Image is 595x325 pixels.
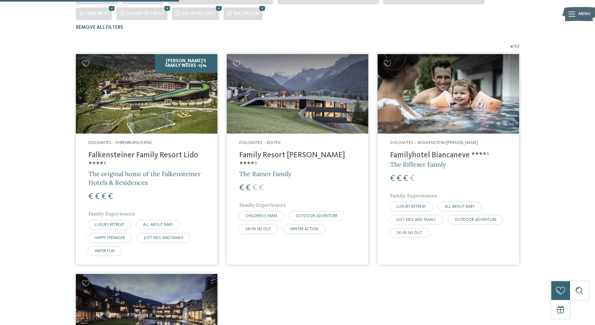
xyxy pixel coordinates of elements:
span: OUTDOOR ADVENTURE [296,214,338,218]
span: SKI-IN SKI-OUT [396,231,422,235]
span: ALL ABOUT BABY [445,205,475,209]
span: Family Experiences [390,192,437,199]
span: The original home of the Falkensteiner Hotels & Residences [88,170,201,186]
h4: Familyhotel Biancaneve ****ˢ [390,151,507,160]
span: The Riffeser Faimly [390,160,446,168]
span: Remove all filters [76,25,123,30]
span: € [252,184,257,192]
span: WINTER ACTION [290,227,319,231]
span: HAPPY TEENAGER [95,236,125,240]
span: WATER FUN [233,11,259,16]
span: SKI-IN SKI-OUT [245,227,271,231]
span: The Rainer Family [239,170,291,178]
img: Family Resort Rainer ****ˢ [227,54,368,134]
img: Looking for family hotels? Find the best ones here! [378,54,519,134]
span: Dolomites – Ehrenburg/Kiens [88,140,152,145]
h4: Family Resort [PERSON_NAME] ****ˢ [239,151,356,170]
span: ALL ABOUT BABY [143,223,173,227]
span: € [410,175,414,183]
span: € [390,175,395,183]
span: / [513,43,515,49]
span: SKI-IN SKI-OUT [182,11,216,16]
span: € [259,184,264,192]
span: LUXURY RETREAT [95,223,124,227]
span: CHILDREN’S FARM [245,214,277,218]
span: € [403,175,408,183]
span: JUST KIDS AND FAMILY [144,236,183,240]
span: € [95,193,100,201]
span: Family Experiences [88,211,135,217]
span: WATER FUN [95,249,115,253]
span: € [108,193,113,201]
span: € [102,193,106,201]
span: JUST KIDS AND FAMILY [396,218,436,222]
span: Dolomites – Sexten [239,140,280,145]
span: 4 [510,43,513,49]
a: Looking for family hotels? Find the best ones here! [PERSON_NAME]'s Family Weeks -15% Dolomites –... [76,54,217,265]
span: € [246,184,250,192]
span: OUTDOOR ADVENTURE [455,218,497,222]
span: € [397,175,401,183]
span: LUXURY RETREAT [396,205,426,209]
span: Free Wi-Fi [86,11,109,16]
span: 27 [515,43,519,49]
img: Looking for family hotels? Find the best ones here! [76,54,217,134]
span: LUXURY RETREAT [126,11,164,16]
span: Dolomites – Wolkenstein/[PERSON_NAME] [390,140,478,145]
a: Looking for family hotels? Find the best ones here! Dolomites – Sexten Family Resort [PERSON_NAME... [227,54,368,265]
a: Looking for family hotels? Find the best ones here! Dolomites – Wolkenstein/[PERSON_NAME] Familyh... [378,54,519,265]
h4: Falkensteiner Family Resort Lido ****ˢ [88,151,205,170]
span: Family Experiences [239,202,286,208]
span: € [239,184,244,192]
span: € [88,193,93,201]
